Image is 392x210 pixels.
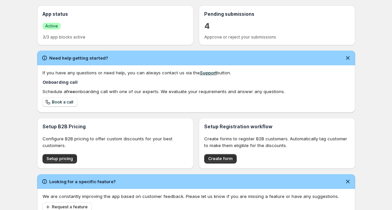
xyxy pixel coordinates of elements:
div: If you have any questions or need help, you can always contact us via the button. [43,69,350,76]
button: Dismiss notification [343,53,352,63]
span: Setup pricing [47,156,73,161]
h3: Setup Registration workflow [204,123,350,130]
p: We are constantly improving the app based on customer feedback. Please let us know if you are mis... [43,193,350,200]
span: Book a call [52,99,73,105]
button: Setup pricing [43,154,77,163]
a: Support [200,70,217,75]
span: Active [45,23,58,29]
p: Create forms to register B2B customers. Automatically tag customer to make them eligible for the ... [204,135,350,149]
h3: App status [43,11,188,17]
p: 3/3 app blocks active [43,34,188,40]
button: Dismiss notification [343,177,352,186]
h4: Onboarding call [43,79,350,85]
p: Approve or reject your submissions [204,34,350,40]
a: 4 [204,21,210,31]
h2: Looking for a specific feature? [49,178,116,185]
h3: Setup B2B Pricing [43,123,188,130]
span: Create form [208,156,233,161]
h3: Pending submissions [204,11,350,17]
h2: Need help getting started? [49,55,108,61]
a: Book a call [43,97,77,107]
button: Create form [204,154,237,163]
a: SuccessActive [43,22,61,29]
p: Configure B2B pricing to offer custom discounts for your best customers. [43,135,188,149]
b: free [66,89,75,94]
span: Request a feature [52,204,88,210]
div: Schedule a onboarding call with one of our experts. We evaluate your requirements and answer any ... [43,88,350,95]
